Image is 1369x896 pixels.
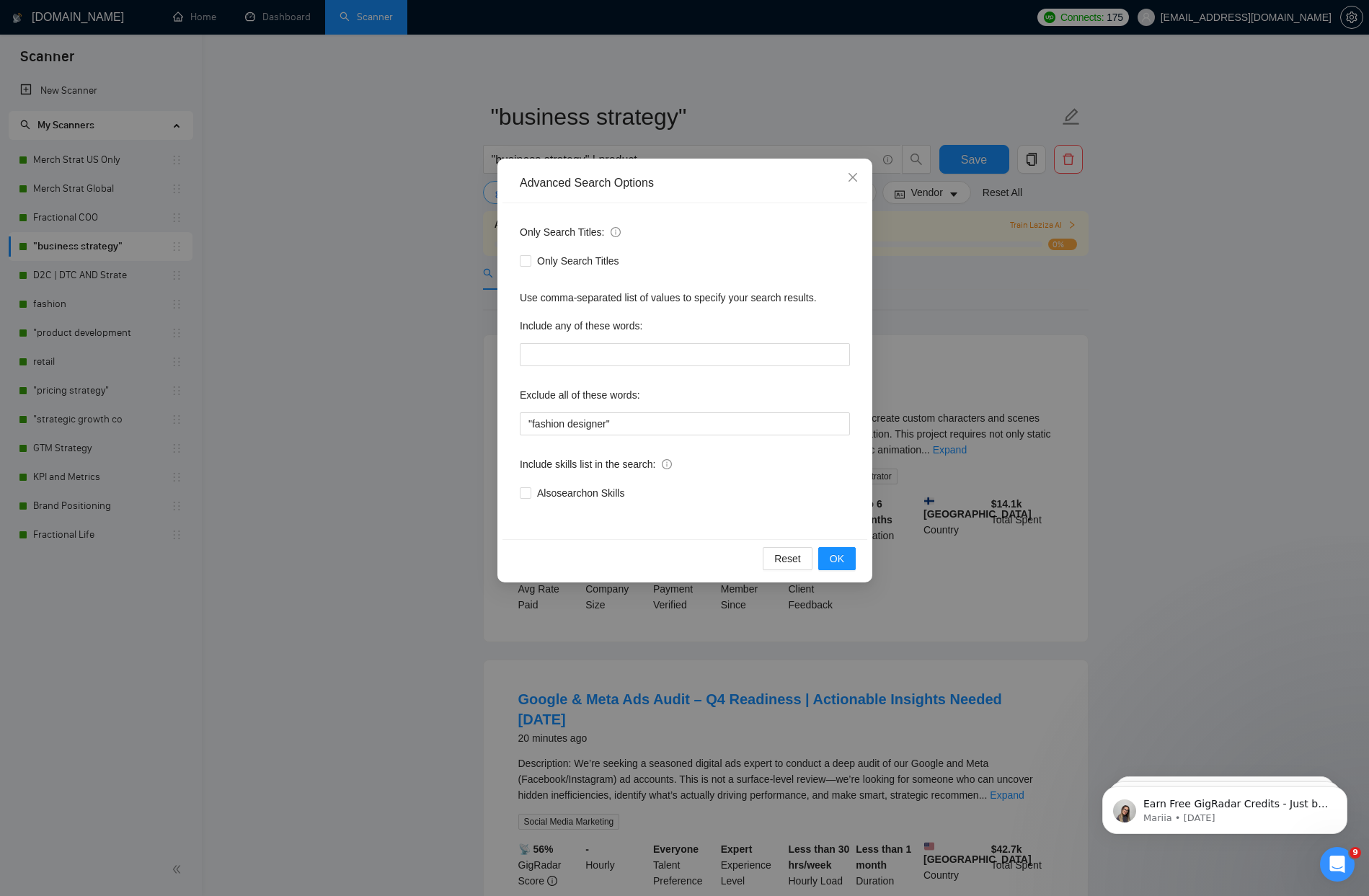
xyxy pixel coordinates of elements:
[531,485,630,501] span: Also search on Skills
[611,227,621,237] span: info-circle
[531,253,625,269] span: Only Search Titles
[763,547,812,570] button: Reset
[520,456,672,472] span: Include skills list in the search:
[1350,847,1361,859] span: 9
[662,459,672,469] span: info-circle
[520,383,640,407] label: Exclude all of these words:
[520,290,850,306] div: Use comma-separated list of values to specify your search results.
[818,547,855,570] button: OK
[829,551,843,567] span: OK
[847,172,859,183] span: close
[520,224,621,240] span: Only Search Titles:
[833,159,872,198] button: Close
[1320,847,1355,882] iframe: Intercom live chat
[520,314,642,337] label: Include any of these words:
[1081,756,1369,857] iframe: Intercom notifications message
[520,175,850,191] div: Advanced Search Options
[774,551,801,567] span: Reset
